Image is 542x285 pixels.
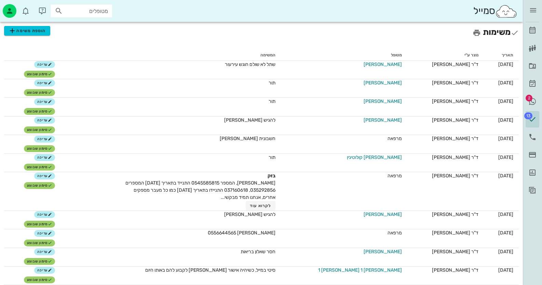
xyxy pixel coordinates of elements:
img: SmileCloud logo [495,4,517,18]
a: [PERSON_NAME] [364,62,402,67]
span: [PERSON_NAME] [364,79,402,86]
span: עריכה [37,118,52,122]
a: [PERSON_NAME] [364,212,402,217]
span: [DATE] [498,173,513,179]
span: עריכה [37,137,52,141]
button: סימון שבוצע [24,258,55,265]
span: חשבונית [PERSON_NAME] [220,136,275,141]
span: מרפאה [388,230,402,236]
button: עריכה [34,154,55,161]
span: לקרוא עוד [250,203,271,208]
div: ד"ר [PERSON_NAME] [413,135,479,142]
a: [PERSON_NAME] קולוטיגין [347,154,402,160]
button: סימון שבוצע [24,108,55,115]
span: עריכה [37,268,52,272]
span: [DATE] [498,117,513,123]
span: סימון שבוצע [27,165,52,169]
a: תג [526,111,539,127]
span: [PERSON_NAME] קולוטיגין [347,154,402,161]
span: להגיש [PERSON_NAME] [224,117,275,123]
span: המשימה [260,53,275,57]
span: נוצר ע"י [464,53,478,57]
a: [PERSON_NAME] [364,249,402,255]
button: סימון שבוצע [24,71,55,78]
div: ד"ר [PERSON_NAME] [413,229,479,236]
span: סימון שבוצע [27,241,52,245]
a: [PERSON_NAME] [364,98,402,104]
span: סימון שבוצע [27,109,52,113]
a: [PERSON_NAME] [364,117,402,123]
span: מרפאה [388,136,402,141]
div: ד"ר [PERSON_NAME] [413,248,479,255]
button: סימון שבוצע [24,164,55,171]
span: עריכה [37,213,52,217]
span: עריכה [37,100,52,104]
button: עריכה [34,98,55,105]
span: סימון שבוצע [27,222,52,226]
span: עריכה [37,63,52,67]
button: עריכה [34,80,55,86]
button: עריכה [34,267,55,274]
div: ד"ר [PERSON_NAME] [413,211,479,218]
button: עריכה [34,211,55,218]
span: מרפאה [388,173,402,179]
span: סימון שבוצע [27,147,52,151]
th: המשימה [60,50,281,61]
div: ד"ר [PERSON_NAME] [413,267,479,274]
th: תאריך [484,50,519,61]
span: עריכה [37,155,52,160]
span: תור [269,154,275,160]
span: תור [269,98,275,104]
span: [PERSON_NAME] [364,61,402,68]
span: תג [20,5,24,10]
span: [PERSON_NAME] 1 [PERSON_NAME] 1 [318,267,402,274]
span: סימון שבוצע [27,91,52,95]
button: סימון שבוצע [24,240,55,246]
button: עריכה [34,61,55,68]
span: [DATE] [498,136,513,141]
a: תג [526,93,539,110]
button: עריכה [34,248,55,255]
span: עריכה [37,231,52,235]
span: תג [524,112,532,119]
a: [PERSON_NAME] 1 [PERSON_NAME] 1 [318,267,402,273]
span: [DATE] [498,267,513,273]
button: סימון שבוצע [24,182,55,189]
button: סימון שבוצע [24,145,55,152]
span: עריכה [37,81,52,85]
span: [PERSON_NAME], המספר 0545585815 התנייד בתאריך [DATE] המספרים 035292856, 037160618 התניידו בתאריך ... [125,180,275,200]
span: סיטי במייל, כשיהיה אישור [PERSON_NAME] לקבוע להם באותו היום [145,267,275,273]
h2: משימות [4,26,519,39]
span: [PERSON_NAME] 0556644565 [208,230,275,236]
span: סימון שבוצע [27,184,52,188]
span: [DATE] [498,249,513,255]
span: [DATE] [498,230,513,236]
div: ד"ר [PERSON_NAME] [413,154,479,161]
button: סימון שבוצע [24,221,55,228]
div: ד"ר [PERSON_NAME] [413,98,479,105]
span: [DATE] [498,80,513,86]
span: [PERSON_NAME] [364,117,402,124]
button: עריכה [34,136,55,142]
span: שתל לא שולם הוגש עירעור [225,62,275,67]
span: [PERSON_NAME] [364,248,402,255]
div: ד"ר [PERSON_NAME] [413,117,479,124]
span: תג [526,95,532,101]
div: ד"ר [PERSON_NAME] [413,79,479,86]
span: הוספת משימה [8,27,46,35]
div: ד"ר [PERSON_NAME] [413,61,479,68]
span: עריכה [37,250,52,254]
span: סימון שבוצע [27,278,52,282]
button: סימון שבוצע [24,126,55,133]
div: ד"ר [PERSON_NAME] [413,172,479,179]
span: תאריך [502,53,513,57]
button: לקרוא עוד [246,201,275,211]
button: הוספת משימה [4,26,50,36]
span: להגיש [PERSON_NAME] [224,212,275,217]
button: סימון שבוצע [24,276,55,283]
a: [PERSON_NAME] [364,80,402,86]
span: סימון שבוצע [27,72,52,76]
span: מטופל [391,53,402,57]
span: סימון שבוצע [27,128,52,132]
th: מטופל [281,50,407,61]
